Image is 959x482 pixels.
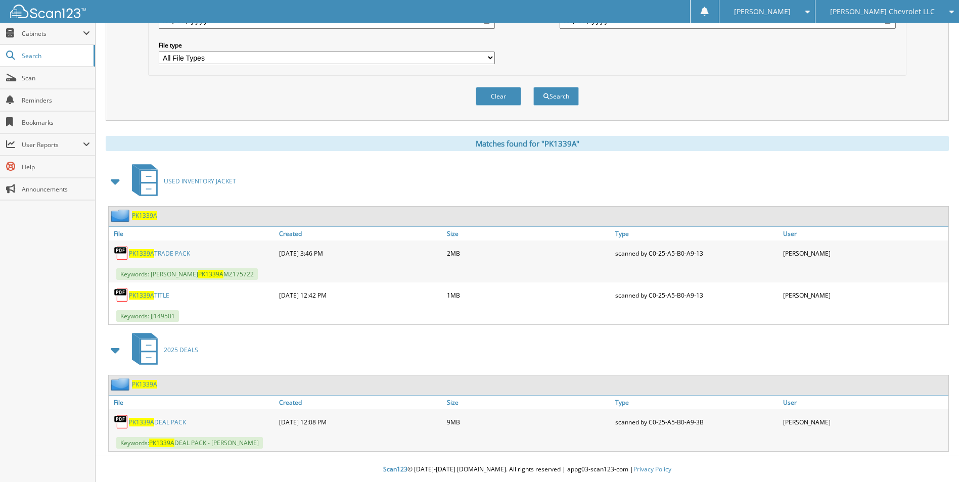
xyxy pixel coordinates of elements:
[106,136,949,151] div: Matches found for "PK1339A"
[22,74,90,82] span: Scan
[129,249,190,258] a: PK1339ATRADE PACK
[111,209,132,222] img: folder2.png
[533,87,579,106] button: Search
[129,418,186,426] a: PK1339ADEAL PACK
[444,412,612,432] div: 9MB
[96,457,959,482] div: © [DATE]-[DATE] [DOMAIN_NAME]. All rights reserved | appg03-scan123-com |
[781,285,948,305] div: [PERSON_NAME]
[129,418,154,426] span: PK1339A
[164,346,198,354] span: 2025 DEALS
[383,465,407,473] span: Scan123
[781,396,948,409] a: User
[109,396,277,409] a: File
[22,52,88,60] span: Search
[114,246,129,261] img: PDF.png
[129,291,154,300] span: PK1339A
[129,291,169,300] a: PK1339ATITLE
[277,396,444,409] a: Created
[734,9,791,15] span: [PERSON_NAME]
[444,227,612,240] a: Size
[277,243,444,263] div: [DATE] 3:46 PM
[444,243,612,263] div: 2MB
[129,249,154,258] span: PK1339A
[22,118,90,127] span: Bookmarks
[198,270,223,278] span: PK1339A
[22,140,83,149] span: User Reports
[277,285,444,305] div: [DATE] 12:42 PM
[908,433,959,482] iframe: Chat Widget
[116,310,179,322] span: Keywords: JJ149501
[613,243,781,263] div: scanned by C0-25-A5-B0-A9-13
[22,96,90,105] span: Reminders
[613,396,781,409] a: Type
[149,439,174,447] span: PK1339A
[444,285,612,305] div: 1MB
[10,5,86,18] img: scan123-logo-white.svg
[159,41,495,50] label: File type
[114,287,129,303] img: PDF.png
[111,378,132,391] img: folder2.png
[114,414,129,429] img: PDF.png
[444,396,612,409] a: Size
[613,412,781,432] div: scanned by C0-25-A5-B0-A9-3B
[22,185,90,194] span: Announcements
[830,9,935,15] span: [PERSON_NAME] Chevrolet LLC
[132,211,157,220] a: PK1339A
[781,243,948,263] div: [PERSON_NAME]
[109,227,277,240] a: File
[126,330,198,370] a: 2025 DEALS
[781,227,948,240] a: User
[277,227,444,240] a: Created
[132,380,157,389] a: PK1339A
[277,412,444,432] div: [DATE] 12:08 PM
[613,285,781,305] div: scanned by C0-25-A5-B0-A9-13
[613,227,781,240] a: Type
[116,268,258,280] span: Keywords: [PERSON_NAME] MZ175722
[116,437,263,449] span: Keywords: DEAL PACK - [PERSON_NAME]
[781,412,948,432] div: [PERSON_NAME]
[22,29,83,38] span: Cabinets
[633,465,671,473] a: Privacy Policy
[126,161,236,201] a: USED INVENTORY JACKET
[476,87,521,106] button: Clear
[164,177,236,185] span: USED INVENTORY JACKET
[22,163,90,171] span: Help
